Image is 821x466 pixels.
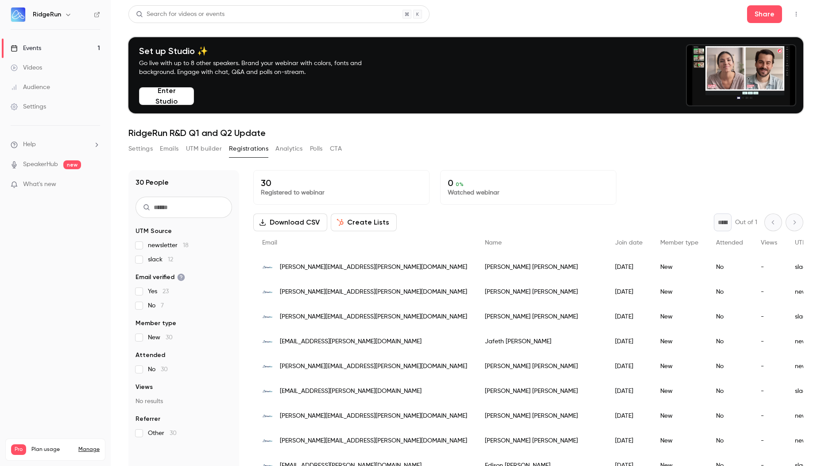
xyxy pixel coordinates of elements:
span: Attended [136,351,165,360]
div: Jafeth [PERSON_NAME] [476,329,606,354]
button: Polls [310,142,323,156]
div: Events [11,44,41,53]
div: No [707,280,752,304]
img: ridgerun.com [262,336,273,347]
h6: RidgeRun [33,10,61,19]
span: No [148,301,164,310]
span: 7 [161,303,164,309]
div: - [752,304,786,329]
div: [DATE] [606,379,651,404]
p: Out of 1 [735,218,757,227]
div: New [651,329,707,354]
p: 30 [261,178,422,188]
span: [PERSON_NAME][EMAIL_ADDRESS][PERSON_NAME][DOMAIN_NAME] [280,287,467,297]
span: Email [262,240,277,246]
span: 30 [161,366,168,373]
span: Other [148,429,177,438]
div: - [752,255,786,280]
div: Audience [11,83,50,92]
div: No [707,304,752,329]
span: Name [485,240,502,246]
img: ridgerun.com [262,287,273,297]
span: Email verified [136,273,185,282]
img: ridgerun.com [262,411,273,421]
button: Settings [128,142,153,156]
span: newsletter [148,241,189,250]
p: No results [136,397,232,406]
section: facet-groups [136,227,232,438]
a: SpeakerHub [23,160,58,169]
span: [PERSON_NAME][EMAIL_ADDRESS][PERSON_NAME][DOMAIN_NAME] [280,263,467,272]
span: [PERSON_NAME][EMAIL_ADDRESS][PERSON_NAME][DOMAIN_NAME] [280,312,467,322]
button: Enter Studio [139,87,194,105]
p: 0 [448,178,609,188]
div: - [752,379,786,404]
span: What's new [23,180,56,189]
h4: Set up Studio ✨ [139,46,383,56]
div: [DATE] [606,354,651,379]
span: 0 [86,456,89,462]
span: 30 [166,334,173,341]
div: [PERSON_NAME] [PERSON_NAME] [476,280,606,304]
span: Plan usage [31,446,73,453]
span: Member type [136,319,176,328]
span: 23 [163,288,169,295]
p: Videos [11,455,28,463]
span: Yes [148,287,169,296]
div: [PERSON_NAME] [PERSON_NAME] [476,404,606,428]
h1: RidgeRun R&D Q1 and Q2 Update [128,128,803,138]
div: No [707,379,752,404]
div: New [651,255,707,280]
p: / 90 [86,455,100,463]
img: ridgerun.com [262,386,273,396]
div: New [651,404,707,428]
div: Search for videos or events [136,10,225,19]
div: - [752,404,786,428]
div: [PERSON_NAME] [PERSON_NAME] [476,428,606,453]
div: No [707,404,752,428]
span: Views [136,383,153,392]
div: - [752,354,786,379]
span: UTM Source [136,227,172,236]
span: Join date [615,240,643,246]
span: Attended [716,240,743,246]
div: [PERSON_NAME] [PERSON_NAME] [476,354,606,379]
span: New [148,333,173,342]
span: [EMAIL_ADDRESS][PERSON_NAME][DOMAIN_NAME] [280,387,422,396]
div: No [707,255,752,280]
span: Views [761,240,777,246]
span: [EMAIL_ADDRESS][PERSON_NAME][DOMAIN_NAME] [280,337,422,346]
button: Share [747,5,782,23]
span: [PERSON_NAME][EMAIL_ADDRESS][PERSON_NAME][DOMAIN_NAME] [280,412,467,421]
div: No [707,354,752,379]
li: help-dropdown-opener [11,140,100,149]
div: New [651,379,707,404]
div: New [651,428,707,453]
span: Member type [660,240,698,246]
div: - [752,428,786,453]
button: UTM builder [186,142,222,156]
img: ridgerun.com [262,435,273,446]
span: [PERSON_NAME][EMAIL_ADDRESS][PERSON_NAME][DOMAIN_NAME] [280,362,467,371]
div: [DATE] [606,404,651,428]
span: 18 [183,242,189,249]
span: Referrer [136,415,160,423]
p: Watched webinar [448,188,609,197]
h1: 30 People [136,177,169,188]
span: Pro [11,444,26,455]
p: Go live with up to 8 other speakers. Brand your webinar with colors, fonts and background. Engage... [139,59,383,77]
span: new [63,160,81,169]
div: [PERSON_NAME] [PERSON_NAME] [476,255,606,280]
img: ridgerun.com [262,311,273,322]
div: [DATE] [606,329,651,354]
div: New [651,280,707,304]
div: [PERSON_NAME] [PERSON_NAME] [476,379,606,404]
img: ridgerun.com [262,361,273,372]
div: Settings [11,102,46,111]
p: Registered to webinar [261,188,422,197]
span: 12 [168,256,173,263]
a: Manage [78,446,100,453]
span: slack [148,255,173,264]
div: [DATE] [606,304,651,329]
div: [DATE] [606,255,651,280]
